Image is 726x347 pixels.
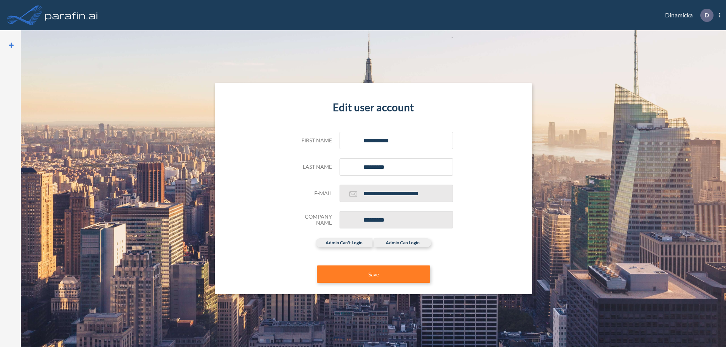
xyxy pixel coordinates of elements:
[654,9,720,22] div: Dinamicka
[704,12,709,19] p: D
[294,214,332,227] h5: Company Name
[317,265,430,283] button: Save
[294,137,332,144] h5: First name
[316,238,372,247] label: admin can't login
[294,101,453,114] h4: Edit user account
[294,164,332,170] h5: Last name
[374,238,431,247] label: admin can login
[43,8,99,23] img: logo
[294,190,332,197] h5: E-mail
